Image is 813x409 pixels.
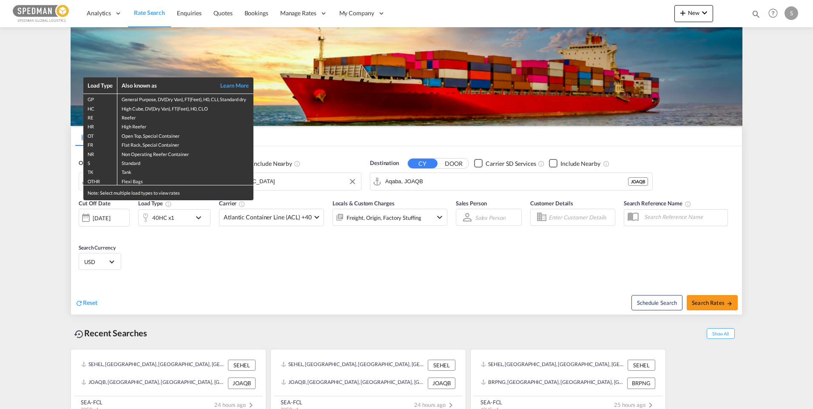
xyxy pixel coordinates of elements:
[117,112,253,121] td: Reefer
[211,82,249,89] a: Learn More
[83,94,117,103] td: GP
[83,139,117,148] td: FR
[117,176,253,185] td: Flexi Bags
[83,77,117,94] th: Load Type
[83,149,117,158] td: NR
[83,121,117,130] td: HR
[83,131,117,139] td: OT
[83,103,117,112] td: HC
[117,158,253,167] td: Standard
[83,167,117,176] td: TK
[83,158,117,167] td: S
[117,167,253,176] td: Tank
[117,94,253,103] td: General Purpose, DV(Dry Van), FT(Feet), H0, CLI, Standard dry
[117,149,253,158] td: Non Operating Reefer Container
[83,176,117,185] td: OTHR
[122,82,211,89] div: Also known as
[117,103,253,112] td: High Cube, DV(Dry Van), FT(Feet), H0, CLO
[83,185,253,200] div: Note: Select multiple load types to view rates
[117,121,253,130] td: High Reefer
[117,139,253,148] td: Flat Rack, Special Container
[83,112,117,121] td: RE
[117,131,253,139] td: Open Top, Special Container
